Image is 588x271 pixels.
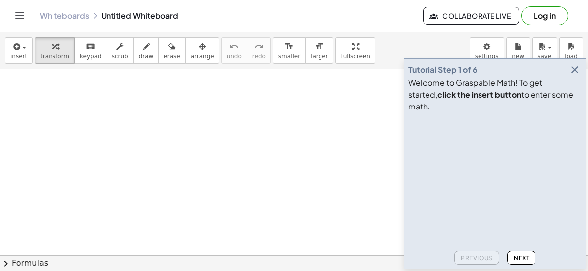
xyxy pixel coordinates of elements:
[507,251,535,265] button: Next
[284,41,294,53] i: format_size
[408,64,478,76] div: Tutorial Step 1 of 6
[311,53,328,60] span: larger
[221,37,247,64] button: undoundo
[341,53,370,60] span: fullscreen
[437,89,521,100] b: click the insert button
[335,37,375,64] button: fullscreen
[431,11,511,20] span: Collaborate Live
[158,37,185,64] button: erase
[40,53,69,60] span: transform
[408,77,582,112] div: Welcome to Graspable Math! To get started, to enter some math.
[532,37,557,64] button: save
[273,37,306,64] button: format_sizesmaller
[512,53,524,60] span: new
[475,53,499,60] span: settings
[305,37,333,64] button: format_sizelarger
[133,37,159,64] button: draw
[191,53,214,60] span: arrange
[506,37,530,64] button: new
[80,53,102,60] span: keypad
[423,7,519,25] button: Collaborate Live
[163,53,180,60] span: erase
[315,41,324,53] i: format_size
[559,37,583,64] button: load
[537,53,551,60] span: save
[278,53,300,60] span: smaller
[227,53,242,60] span: undo
[86,41,95,53] i: keyboard
[229,41,239,53] i: undo
[12,8,28,24] button: Toggle navigation
[470,37,504,64] button: settings
[185,37,219,64] button: arrange
[139,53,154,60] span: draw
[40,11,89,21] a: Whiteboards
[254,41,264,53] i: redo
[514,254,529,262] span: Next
[10,53,27,60] span: insert
[74,37,107,64] button: keyboardkeypad
[247,37,271,64] button: redoredo
[112,53,128,60] span: scrub
[565,53,578,60] span: load
[35,37,75,64] button: transform
[252,53,266,60] span: redo
[521,6,568,25] button: Log in
[107,37,134,64] button: scrub
[5,37,33,64] button: insert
